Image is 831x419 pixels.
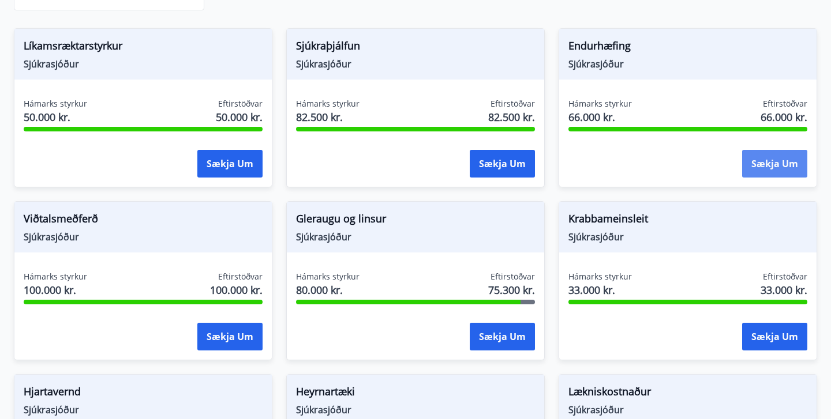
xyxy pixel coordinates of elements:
[488,282,535,297] span: 75.300 kr.
[491,98,535,110] span: Eftirstöðvar
[296,38,535,58] span: Sjúkraþjálfun
[491,271,535,282] span: Eftirstöðvar
[296,98,360,110] span: Hámarks styrkur
[296,384,535,403] span: Heyrnartæki
[761,282,807,297] span: 33.000 kr.
[210,282,263,297] span: 100.000 kr.
[761,110,807,124] span: 66.000 kr.
[296,110,360,124] span: 82.500 kr.
[763,271,807,282] span: Eftirstöðvar
[218,271,263,282] span: Eftirstöðvar
[568,211,807,231] span: Krabbameinsleit
[470,150,535,178] button: Sækja um
[488,110,535,124] span: 82.500 kr.
[24,231,263,243] span: Sjúkrasjóður
[568,384,807,403] span: Lækniskostnaður
[568,38,807,58] span: Endurhæfing
[24,211,263,231] span: Viðtalsmeðferð
[197,150,263,178] button: Sækja um
[24,38,263,58] span: Líkamsræktarstyrkur
[296,271,360,282] span: Hámarks styrkur
[763,98,807,110] span: Eftirstöðvar
[216,110,263,124] span: 50.000 kr.
[24,58,263,70] span: Sjúkrasjóður
[742,323,807,350] button: Sækja um
[296,211,535,231] span: Gleraugu og linsur
[742,150,807,178] button: Sækja um
[568,110,632,124] span: 66.000 kr.
[24,282,87,297] span: 100.000 kr.
[568,282,632,297] span: 33.000 kr.
[568,231,807,243] span: Sjúkrasjóður
[568,98,632,110] span: Hámarks styrkur
[24,271,87,282] span: Hámarks styrkur
[24,98,87,110] span: Hámarks styrkur
[568,271,632,282] span: Hámarks styrkur
[296,58,535,70] span: Sjúkrasjóður
[24,403,263,416] span: Sjúkrasjóður
[218,98,263,110] span: Eftirstöðvar
[296,231,535,243] span: Sjúkrasjóður
[296,403,535,416] span: Sjúkrasjóður
[470,323,535,350] button: Sækja um
[24,110,87,124] span: 50.000 kr.
[296,282,360,297] span: 80.000 kr.
[197,323,263,350] button: Sækja um
[568,58,807,70] span: Sjúkrasjóður
[24,384,263,403] span: Hjartavernd
[568,403,807,416] span: Sjúkrasjóður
